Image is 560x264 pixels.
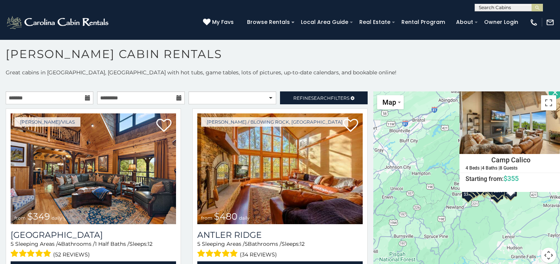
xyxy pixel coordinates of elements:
[11,113,176,224] img: Diamond Creek Lodge
[156,118,171,134] a: Add to favorites
[546,18,554,27] img: mail-regular-white.png
[239,215,250,221] span: daily
[300,240,305,247] span: 12
[500,166,518,171] h5: 8 Guests
[11,240,176,259] div: Sleeping Areas / Bathrooms / Sleeps:
[343,118,358,134] a: Add to favorites
[530,18,538,27] img: phone-regular-white.png
[201,117,348,127] a: [PERSON_NAME] / Blowing Rock, [GEOGRAPHIC_DATA]
[503,174,519,182] span: $355
[14,215,26,221] span: from
[95,240,129,247] span: 1 Half Baths /
[212,18,234,26] span: My Favs
[356,16,394,28] a: Real Estate
[280,91,368,104] a: RefineSearchFilters
[11,240,14,247] span: 5
[297,16,352,28] a: Local Area Guide
[482,166,500,171] h5: 4 Baths |
[201,215,212,221] span: from
[11,230,176,240] h3: Diamond Creek Lodge
[480,16,522,28] a: Owner Login
[466,166,482,171] h5: 4 Beds |
[58,240,61,247] span: 4
[452,16,477,28] a: About
[245,240,248,247] span: 5
[240,250,277,259] span: (34 reviews)
[243,16,294,28] a: Browse Rentals
[148,240,153,247] span: 12
[377,95,404,109] button: Change map style
[382,98,396,106] span: Map
[197,240,363,259] div: Sleeping Areas / Bathrooms / Sleeps:
[311,95,331,101] span: Search
[6,15,111,30] img: White-1-2.png
[197,240,200,247] span: 5
[214,211,238,222] span: $480
[197,113,363,224] a: Antler Ridge from $480 daily
[11,230,176,240] a: [GEOGRAPHIC_DATA]
[197,113,363,224] img: Antler Ridge
[197,230,363,240] a: Antler Ridge
[11,113,176,224] a: Diamond Creek Lodge from $349 daily
[14,117,80,127] a: [PERSON_NAME]/Vilas
[52,215,62,221] span: daily
[541,95,556,110] button: Toggle fullscreen view
[398,16,449,28] a: Rental Program
[293,95,349,101] span: Refine Filters
[203,18,236,27] a: My Favs
[27,211,50,222] span: $349
[53,250,90,259] span: (52 reviews)
[541,248,556,263] button: Map camera controls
